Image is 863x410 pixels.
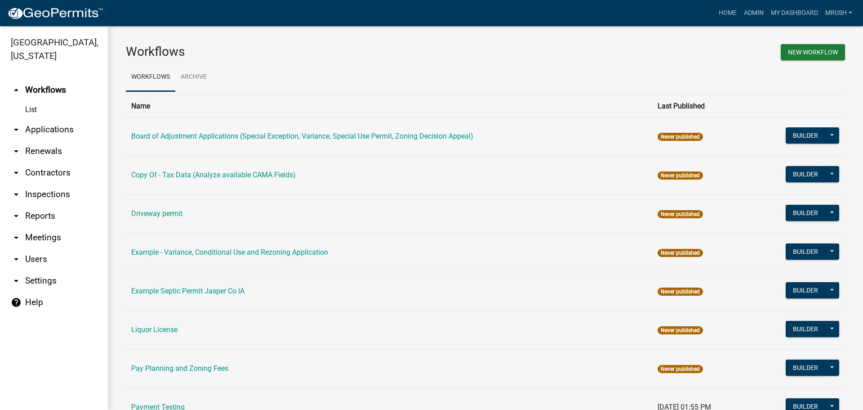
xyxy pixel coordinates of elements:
button: Builder [786,166,825,182]
a: Pay Planning and Zoning Fees [131,364,228,373]
a: Liquor License [131,325,178,334]
a: Home [715,5,740,22]
button: Builder [786,243,825,260]
span: Never published [658,171,703,180]
button: Builder [786,205,825,221]
span: Never published [658,210,703,218]
a: Archive [175,63,212,92]
a: Copy Of - Tax Data (Analyze available CAMA Fields) [131,171,296,179]
a: Driveway permit [131,209,182,218]
a: Admin [740,5,767,22]
i: arrow_drop_down [11,254,22,265]
a: MRush [822,5,856,22]
th: Name [126,95,652,117]
button: Builder [786,321,825,337]
i: arrow_drop_down [11,146,22,157]
span: Never published [658,249,703,257]
a: Board of Adjustment Applications (Special Exception, Variance, Special Use Permit, Zoning Decisio... [131,132,473,140]
button: Builder [786,282,825,298]
h3: Workflows [126,44,479,59]
i: arrow_drop_down [11,275,22,286]
i: arrow_drop_down [11,232,22,243]
i: help [11,297,22,308]
a: Example Septic Permit Jasper Co IA [131,287,245,295]
button: New Workflow [781,44,845,60]
span: Never published [658,288,703,296]
button: Builder [786,360,825,376]
th: Last Published [652,95,748,117]
i: arrow_drop_down [11,124,22,135]
span: Never published [658,326,703,334]
i: arrow_drop_down [11,189,22,200]
span: Never published [658,133,703,141]
span: Never published [658,365,703,373]
a: Example - Variance, Conditional Use and Rezoning Application [131,248,328,257]
i: arrow_drop_up [11,85,22,95]
i: arrow_drop_down [11,211,22,221]
button: Builder [786,127,825,144]
a: My Dashboard [767,5,822,22]
a: Workflows [126,63,175,92]
i: arrow_drop_down [11,167,22,178]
